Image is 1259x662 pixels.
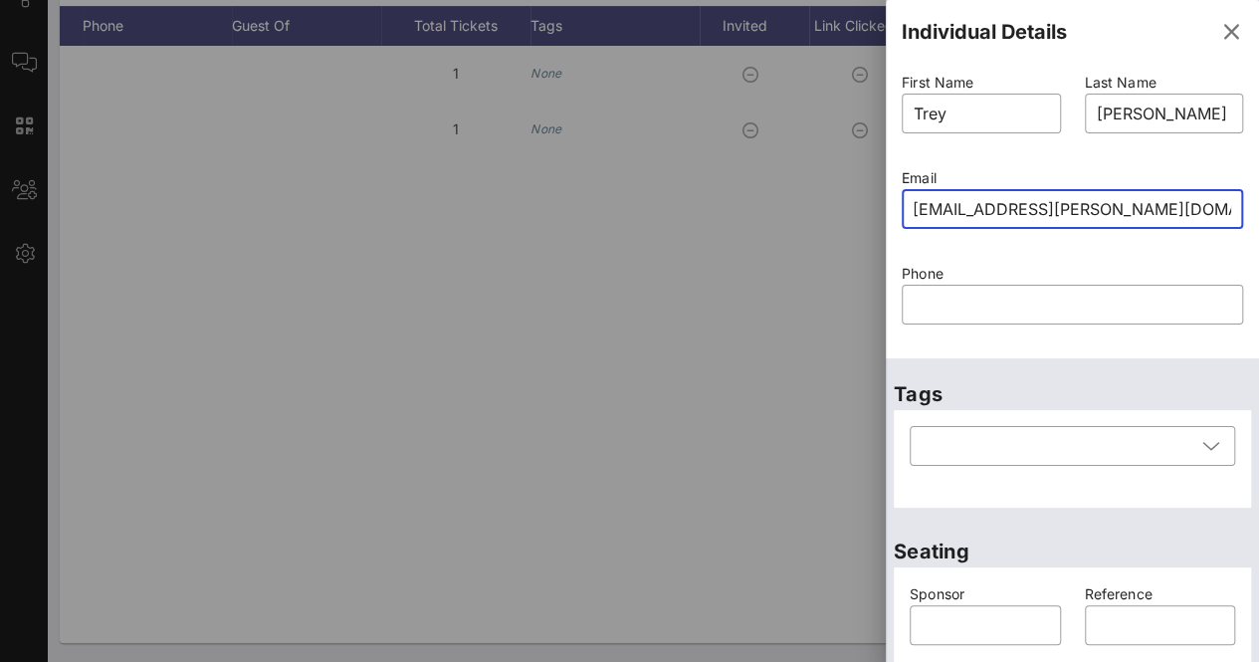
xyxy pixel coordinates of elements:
[902,17,1067,47] div: Individual Details
[910,583,1061,605] p: Sponsor
[894,536,1251,567] p: Seating
[1085,583,1236,605] p: Reference
[902,167,1243,189] p: Email
[1085,72,1244,94] p: Last Name
[894,378,1251,410] p: Tags
[902,72,1061,94] p: First Name
[902,263,1243,285] p: Phone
